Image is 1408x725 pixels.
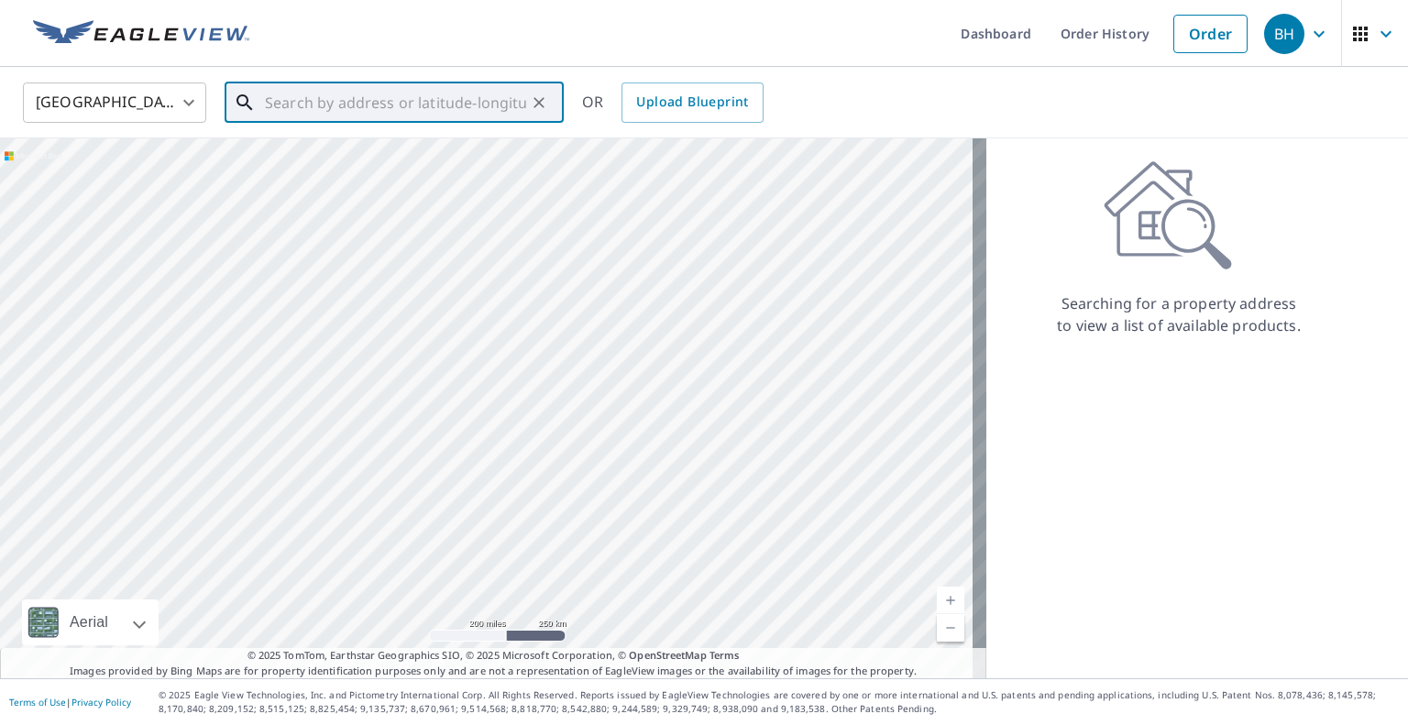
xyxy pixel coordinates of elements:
[1056,292,1302,336] p: Searching for a property address to view a list of available products.
[22,599,159,645] div: Aerial
[629,648,706,662] a: OpenStreetMap
[937,614,964,642] a: Current Level 5, Zoom Out
[265,77,526,128] input: Search by address or latitude-longitude
[621,82,763,123] a: Upload Blueprint
[582,82,764,123] div: OR
[247,648,740,664] span: © 2025 TomTom, Earthstar Geographics SIO, © 2025 Microsoft Corporation, ©
[159,688,1399,716] p: © 2025 Eagle View Technologies, Inc. and Pictometry International Corp. All Rights Reserved. Repo...
[64,599,114,645] div: Aerial
[937,587,964,614] a: Current Level 5, Zoom In
[636,91,748,114] span: Upload Blueprint
[33,20,249,48] img: EV Logo
[1264,14,1304,54] div: BH
[709,648,740,662] a: Terms
[71,696,131,709] a: Privacy Policy
[23,77,206,128] div: [GEOGRAPHIC_DATA]
[9,696,66,709] a: Terms of Use
[9,697,131,708] p: |
[1173,15,1248,53] a: Order
[526,90,552,115] button: Clear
